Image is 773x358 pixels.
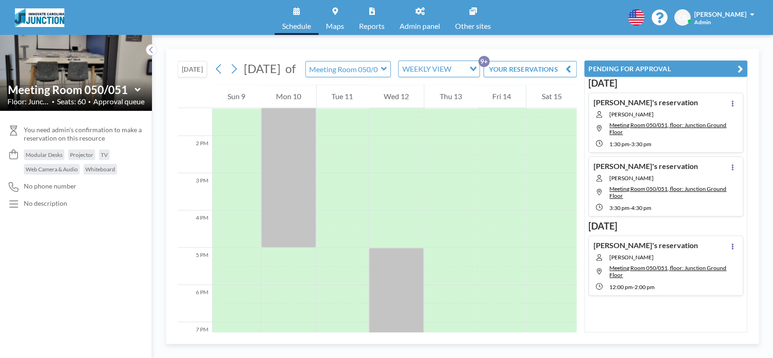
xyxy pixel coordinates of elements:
button: [DATE] [178,61,207,77]
input: Meeting Room 050/051 [8,83,135,96]
span: Modular Desks [26,151,62,158]
div: Tue 11 [317,85,368,108]
span: Reports [359,22,385,30]
div: Search for option [399,61,479,77]
div: Wed 12 [369,85,424,108]
span: CR [678,14,687,22]
div: Mon 10 [261,85,317,108]
button: YOUR RESERVATIONS9+ [483,61,577,77]
div: 5 PM [178,248,212,285]
span: Schedule [282,22,311,30]
h3: [DATE] [588,77,743,89]
span: Admin [694,19,711,26]
span: Projector [70,151,93,158]
span: 1:30 PM [609,141,629,148]
span: - [629,141,631,148]
span: Meeting Room 050/051, floor: Junction Ground Floor [609,185,726,199]
span: 3:30 PM [631,141,651,148]
div: No description [24,199,67,208]
span: • [88,99,91,105]
div: Sun 9 [213,85,261,108]
span: Web Camera & Audio [26,166,78,173]
div: Sat 15 [526,85,577,108]
span: [DATE] [244,61,281,75]
div: Thu 13 [424,85,477,108]
span: Meeting Room 050/051, floor: Junction Ground Floor [609,122,726,135]
span: You need admin's confirmation to make a reservation on this resource [24,126,145,142]
span: 2:00 PM [635,284,655,290]
span: [PERSON_NAME] [609,254,727,261]
span: Floor: Junction ... [7,97,49,106]
input: Search for option [454,63,464,75]
span: [PERSON_NAME] [609,175,727,182]
h4: [PERSON_NAME]'s reservation [594,241,698,250]
h4: [PERSON_NAME]'s reservation [594,162,698,171]
span: Admin panel [400,22,440,30]
span: 4:30 PM [631,204,651,211]
span: Whiteboard [85,166,115,173]
h3: [DATE] [588,220,743,232]
span: [PERSON_NAME] [609,111,727,118]
span: [PERSON_NAME] [694,10,746,18]
p: 9+ [478,56,490,67]
span: - [629,204,631,211]
span: TV [101,151,108,158]
h4: [PERSON_NAME]'s reservation [594,98,698,107]
div: Fri 14 [477,85,526,108]
span: WEEKLY VIEW [400,63,453,75]
span: Seats: 60 [57,97,86,106]
span: 12:00 PM [609,284,633,290]
div: 1 PM [178,99,212,136]
span: - [633,284,635,290]
button: PENDING FOR APPROVAL [584,61,747,77]
span: • [52,99,55,105]
div: 4 PM [178,210,212,248]
div: 3 PM [178,173,212,210]
div: 6 PM [178,285,212,322]
span: Other sites [455,22,491,30]
span: of [285,61,296,76]
span: 3:30 PM [609,204,629,211]
img: organization-logo [15,8,64,27]
span: Meeting Room 050/051, floor: Junction Ground Floor [609,264,726,278]
span: No phone number [24,182,76,190]
input: Meeting Room 050/051 [306,61,381,77]
span: Approval queue [93,97,145,106]
span: Maps [326,22,344,30]
div: 2 PM [178,136,212,173]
